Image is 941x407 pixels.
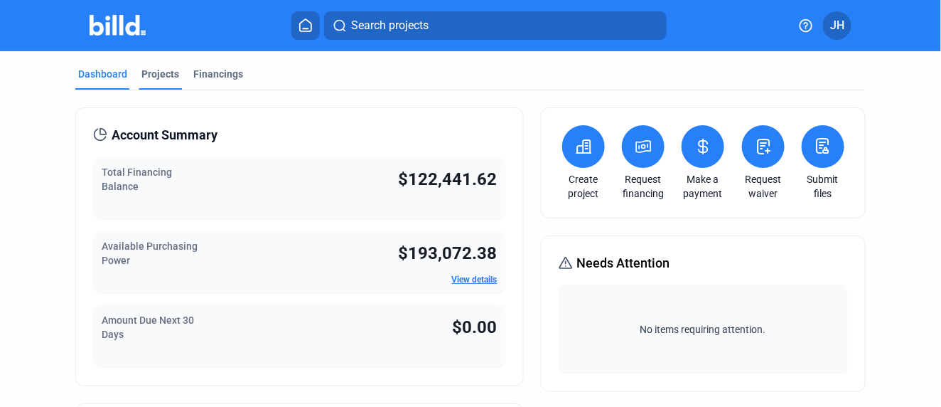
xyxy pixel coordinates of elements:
[112,125,217,145] span: Account Summary
[78,67,127,81] div: Dashboard
[678,172,728,201] a: Make a payment
[351,17,429,34] span: Search projects
[399,169,498,189] span: $122,441.62
[830,17,844,34] span: JH
[738,172,788,201] a: Request waiver
[559,172,608,201] a: Create project
[453,317,498,337] span: $0.00
[399,243,498,263] span: $193,072.38
[618,172,668,201] a: Request financing
[141,67,179,81] div: Projects
[193,67,243,81] div: Financings
[102,166,172,192] span: Total Financing Balance
[564,322,842,337] span: No items requiring attention.
[90,15,146,36] img: Billd Company Logo
[577,253,670,273] span: Needs Attention
[798,172,848,201] a: Submit files
[102,314,194,340] span: Amount Due Next 30 Days
[452,275,498,285] a: View details
[102,240,198,266] span: Available Purchasing Power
